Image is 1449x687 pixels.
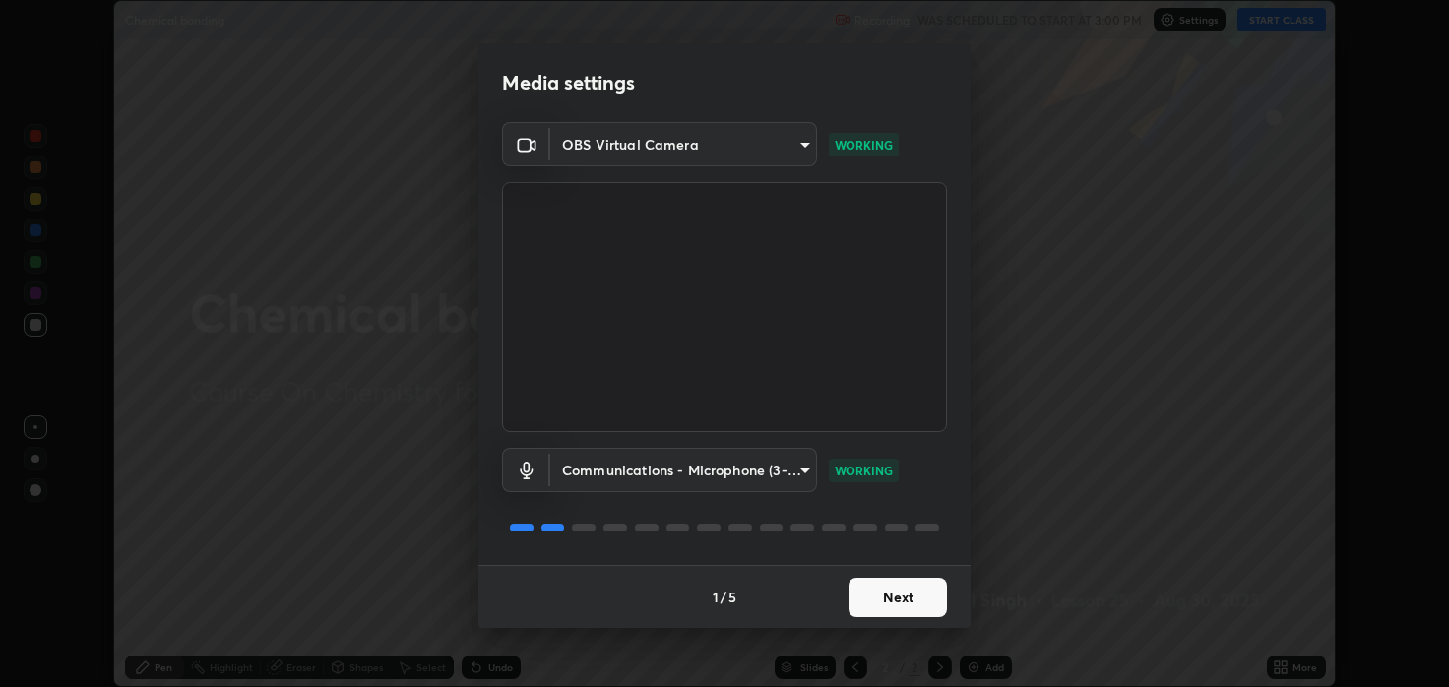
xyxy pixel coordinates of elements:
div: OBS Virtual Camera [550,122,817,166]
h4: 5 [728,587,736,607]
div: OBS Virtual Camera [550,448,817,492]
h4: 1 [713,587,719,607]
button: Next [849,578,947,617]
p: WORKING [835,462,893,479]
h2: Media settings [502,70,635,95]
h4: / [721,587,726,607]
p: WORKING [835,136,893,154]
